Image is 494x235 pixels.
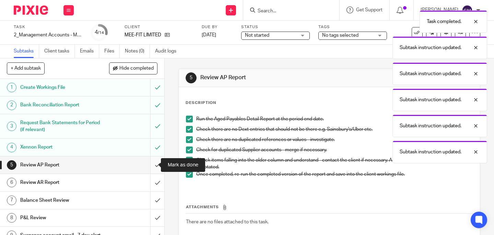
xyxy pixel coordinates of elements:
div: 3 [7,121,16,131]
label: Client [125,24,193,30]
p: Check there are no Dext entries that should not be there e.g. Sainsbury's/Uber etc. [196,126,473,133]
label: Task [14,24,82,30]
div: 5 [7,160,16,170]
p: Check for duplicated Supplier accounts - merge if necessary. [196,146,473,153]
p: MEE-FIT LIMITED [125,32,161,38]
p: Once completed, re-run the completed version of the report and save into the client workings file. [196,171,473,178]
h1: Request Bank Statements for Period (if relevant) [20,118,103,135]
p: Description [186,100,216,106]
p: Subtask instruction updated. [400,44,461,51]
h1: Create Workings File [20,82,103,93]
a: Subtasks [14,45,39,58]
h1: Balance Sheet Review [20,195,103,205]
p: Subtask instruction updated. [400,96,461,103]
div: 5 [186,72,197,83]
p: Run the Aged Payables Detail Report at the period end date. [196,116,473,122]
p: Check items falling into the older column and understand - contact the client if necessary. All i... [196,157,473,171]
a: Files [104,45,120,58]
p: Task completed. [427,18,461,25]
h1: Review AR Report [20,177,103,188]
div: 8 [7,213,16,223]
img: Pixie [14,5,48,15]
button: + Add subtask [7,62,45,74]
div: 4 [7,143,16,152]
a: Audit logs [155,45,181,58]
h1: Bank Reconciliation Report [20,100,103,110]
div: 2_Management Accounts - Monthly - NEW - FWD [14,32,82,38]
p: Subtask instruction updated. [400,122,461,129]
label: Due by [202,24,233,30]
h1: Review AP Report [20,160,103,170]
h1: P&L Review [20,213,103,223]
span: Hide completed [119,66,154,71]
div: 1 [7,83,16,92]
small: /14 [98,31,104,35]
h1: Review AP Report [200,74,344,81]
a: Notes (0) [125,45,150,58]
p: Subtask instruction updated. [400,149,461,155]
a: Emails [80,45,99,58]
h1: Xennon Report [20,142,103,152]
span: Not started [245,33,269,38]
div: 6 [7,178,16,187]
a: Client tasks [44,45,75,58]
div: 4 [95,28,104,36]
div: 2 [7,101,16,110]
button: Hide completed [109,62,157,74]
p: Check there are no duplicated references or values - investigate. [196,136,473,143]
div: 7 [7,196,16,205]
span: [DATE] [202,33,216,37]
img: svg%3E [462,5,473,16]
p: Subtask instruction updated. [400,70,461,77]
span: Attachments [186,205,219,209]
label: Status [241,24,310,30]
span: There are no files attached to this task. [186,220,269,224]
